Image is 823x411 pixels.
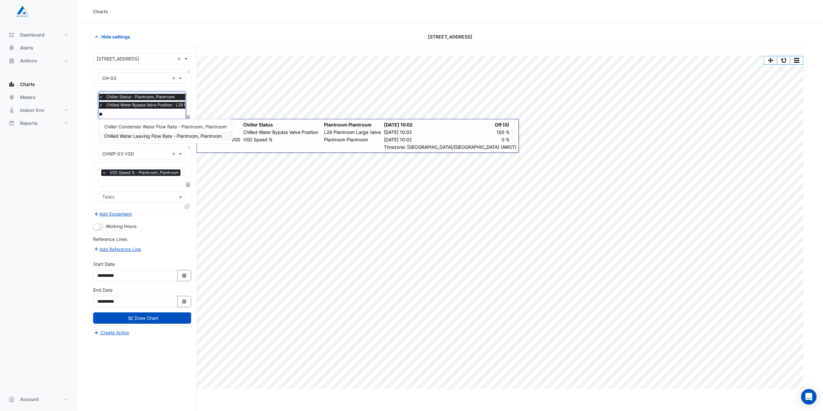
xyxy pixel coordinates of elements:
[8,81,15,88] app-icon: Charts
[93,312,191,324] button: Draw Chart
[8,5,37,18] img: Company Logo
[105,94,177,100] span: Chiller Status - Plantroom, Plantroom
[428,33,472,40] span: [STREET_ADDRESS]
[5,91,72,104] button: Meters
[5,104,72,117] button: Indoor Env
[187,146,191,150] button: Close
[93,261,115,267] label: Start Date
[764,56,777,64] button: Pan
[98,94,104,100] span: ×
[777,56,790,64] button: Reset
[20,107,44,114] span: Indoor Env
[5,78,72,91] button: Charts
[20,32,45,38] span: Dashboard
[185,203,190,209] span: Clone Favourites and Tasks from this Equipment to other Equipment
[20,58,37,64] span: Actions
[101,193,114,202] div: Tasks
[5,117,72,130] button: Reports
[20,120,38,126] span: Reports
[93,8,108,15] div: Charts
[104,124,227,129] span: Chiller Condenser Water Flow Rate - Plantroom, Plantroom
[20,45,33,51] span: Alerts
[108,169,180,176] span: VSD Speed % - Plantroom, Plantroom
[20,94,36,101] span: Meters
[8,32,15,38] app-icon: Dashboard
[185,182,191,187] span: Choose Function
[177,55,183,62] span: Clear
[185,173,189,180] span: Clear
[8,94,15,101] app-icon: Meters
[8,45,15,51] app-icon: Alerts
[5,393,72,406] button: Account
[5,28,72,41] button: Dashboard
[20,81,35,88] span: Charts
[93,287,113,293] label: End Date
[5,41,72,54] button: Alerts
[105,102,228,108] span: Chilled Water Bypass Valve Position - L29 Plantroom, Large Valve
[8,58,15,64] app-icon: Actions
[93,245,141,253] button: Add Reference Line
[93,329,130,336] button: Create Action
[104,133,222,139] span: Chilled Water Leaving Flow Rate - Plantroom, Plantroom
[185,114,191,120] span: Choose Function
[99,119,232,144] ng-dropdown-panel: Options list
[172,75,177,81] span: Clear
[790,56,803,64] button: More Options
[5,54,72,67] button: Actions
[93,236,127,243] label: Reference Lines
[8,120,15,126] app-icon: Reports
[93,210,132,218] button: Add Equipment
[20,396,39,403] span: Account
[187,70,191,74] button: Close
[801,389,817,405] div: Open Intercom Messenger
[101,169,107,176] span: ×
[8,107,15,114] app-icon: Indoor Env
[98,102,104,108] span: ×
[93,31,135,42] button: Hide settings
[172,150,177,157] span: Clear
[181,273,187,278] fa-icon: Select Date
[101,33,130,40] span: Hide settings
[181,299,187,304] fa-icon: Select Date
[106,223,136,229] span: Working Hours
